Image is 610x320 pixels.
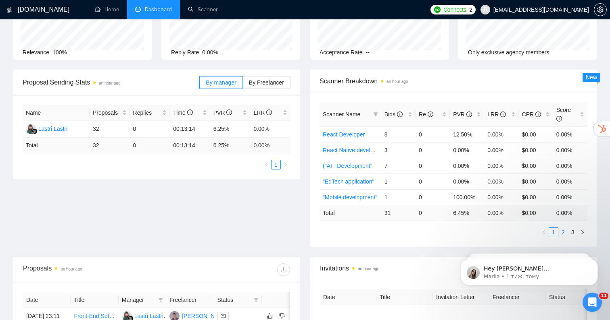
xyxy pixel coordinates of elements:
[267,313,273,319] span: like
[250,138,290,153] td: 0.00 %
[320,49,363,56] span: Acceptance Rate
[122,295,155,304] span: Manager
[266,109,272,115] span: info-circle
[558,227,568,237] li: 2
[428,111,433,117] span: info-circle
[320,205,381,221] td: Total
[450,173,484,189] td: 0.00%
[32,128,38,134] img: gigradar-bm.png
[130,105,170,121] th: Replies
[535,111,541,117] span: info-circle
[26,125,67,132] a: LLLastri Lastri
[416,126,450,142] td: 0
[74,313,230,319] a: Front-End Software Engineer (Pixel-Perfect UI & User-Centric)
[90,138,130,153] td: 32
[52,49,67,56] span: 100%
[157,294,165,306] span: filter
[468,49,549,56] span: Only exclusive agency members
[416,205,450,221] td: 0
[281,160,290,169] li: Next Page
[443,5,468,14] span: Connects:
[487,111,506,118] span: LRR
[397,111,403,117] span: info-circle
[372,108,380,120] span: filter
[210,138,251,153] td: 6.25 %
[568,228,577,237] a: 3
[61,267,82,271] time: an hour ago
[484,189,518,205] td: 0.00%
[578,227,587,237] li: Next Page
[416,173,450,189] td: 0
[133,108,161,117] span: Replies
[187,109,193,115] span: info-circle
[158,297,163,302] span: filter
[250,121,290,138] td: 0.00%
[381,158,416,173] td: 7
[594,3,607,16] button: setting
[586,74,597,81] span: New
[23,49,49,56] span: Relevance
[130,138,170,153] td: 0
[249,79,284,86] span: By Freelancer
[483,7,488,12] span: user
[450,142,484,158] td: 0.00%
[206,79,236,86] span: By manager
[553,205,587,221] td: 0.00 %
[450,126,484,142] td: 12.50%
[26,124,36,134] img: LL
[278,266,290,273] span: download
[519,173,553,189] td: $0.00
[90,105,130,121] th: Proposals
[553,173,587,189] td: 0.00%
[23,292,71,308] th: Date
[433,289,489,305] th: Invitation Letter
[450,205,484,221] td: 6.45 %
[169,312,228,319] a: UL[PERSON_NAME]
[226,109,232,115] span: info-circle
[254,297,259,302] span: filter
[217,295,251,304] span: Status
[484,205,518,221] td: 0.00 %
[281,160,290,169] button: right
[484,142,518,158] td: 0.00%
[434,6,441,13] img: upwork-logo.png
[210,121,251,138] td: 6.25%
[38,124,67,133] div: Lastri Lastri
[202,49,218,56] span: 0.00%
[539,227,549,237] button: left
[556,116,562,122] span: info-circle
[539,227,549,237] li: Previous Page
[122,312,163,319] a: LLLastri Lastri
[466,111,472,117] span: info-circle
[449,242,610,298] iframe: Intercom notifications повідомлення
[252,294,260,306] span: filter
[170,138,210,153] td: 00:13:14
[384,111,403,118] span: Bids
[253,109,272,116] span: LRR
[173,109,192,116] span: Time
[599,293,608,299] span: 11
[484,173,518,189] td: 0.00%
[553,158,587,173] td: 0.00%
[323,131,365,138] a: React Developer
[272,160,280,169] a: 1
[264,162,269,167] span: left
[549,227,558,237] li: 1
[416,158,450,173] td: 0
[381,205,416,221] td: 31
[188,6,218,13] a: searchScanner
[279,313,285,319] span: dislike
[358,266,379,271] time: an hour ago
[549,228,558,237] a: 1
[578,227,587,237] button: right
[99,81,120,85] time: an hour ago
[166,292,214,308] th: Freelancer
[71,292,118,308] th: Title
[580,230,585,235] span: right
[594,6,606,13] span: setting
[381,126,416,142] td: 8
[213,109,232,116] span: PVR
[7,4,13,17] img: logo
